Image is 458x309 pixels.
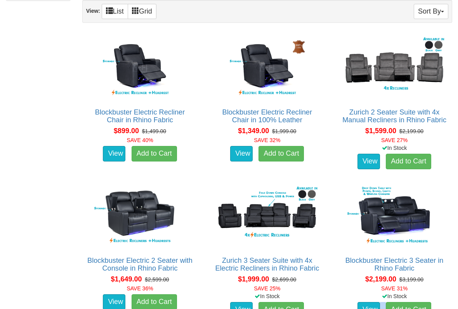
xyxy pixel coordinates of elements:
font: SAVE 25% [254,285,280,292]
a: Blockbuster Electric Recliner Chair in Rhino Fabric [95,108,185,124]
font: SAVE 36% [127,285,153,292]
span: $2,199.00 [365,275,396,283]
a: Grid [128,4,156,19]
del: $3,199.00 [399,276,423,283]
a: List [102,4,128,19]
div: In Stock [208,292,326,300]
img: Blockbuster Electric 3 Seater in Rhino Fabric [341,183,448,249]
span: $1,999.00 [238,275,269,283]
span: $1,649.00 [111,275,142,283]
font: SAVE 40% [127,137,153,143]
font: SAVE 31% [381,285,408,292]
del: $1,999.00 [272,128,296,134]
a: Blockbuster Electric Recliner Chair in 100% Leather [222,108,312,124]
del: $2,699.00 [272,276,296,283]
font: SAVE 32% [254,137,280,143]
img: Blockbuster Electric 2 Seater with Console in Rhino Fabric [87,183,194,249]
font: SAVE 27% [381,137,408,143]
a: View [230,146,253,161]
a: Add to Cart [132,146,177,161]
img: Zurich 2 Seater Suite with 4x Manual Recliners in Rhino Fabric [341,35,448,101]
span: $899.00 [114,127,139,135]
a: View [357,154,380,169]
a: Zurich 2 Seater Suite with 4x Manual Recliners in Rhino Fabric [342,108,446,124]
a: Add to Cart [258,146,304,161]
del: $2,599.00 [145,276,169,283]
img: Blockbuster Electric Recliner Chair in Rhino Fabric [87,35,194,101]
img: Zurich 3 Seater Suite with 4x Electric Recliners in Rhino Fabric [213,183,321,249]
div: In Stock [335,292,454,300]
img: Blockbuster Electric Recliner Chair in 100% Leather [213,35,321,101]
a: Zurich 3 Seater Suite with 4x Electric Recliners in Rhino Fabric [215,257,319,272]
span: $1,349.00 [238,127,269,135]
a: Add to Cart [386,154,431,169]
del: $2,199.00 [399,128,423,134]
span: $1,599.00 [365,127,396,135]
a: Blockbuster Electric 3 Seater in Rhino Fabric [345,257,444,272]
a: View [103,146,125,161]
strong: View: [86,8,100,14]
button: Sort By [414,4,448,19]
del: $1,499.00 [142,128,166,134]
div: In Stock [335,144,454,152]
a: Blockbuster Electric 2 Seater with Console in Rhino Fabric [87,257,193,272]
